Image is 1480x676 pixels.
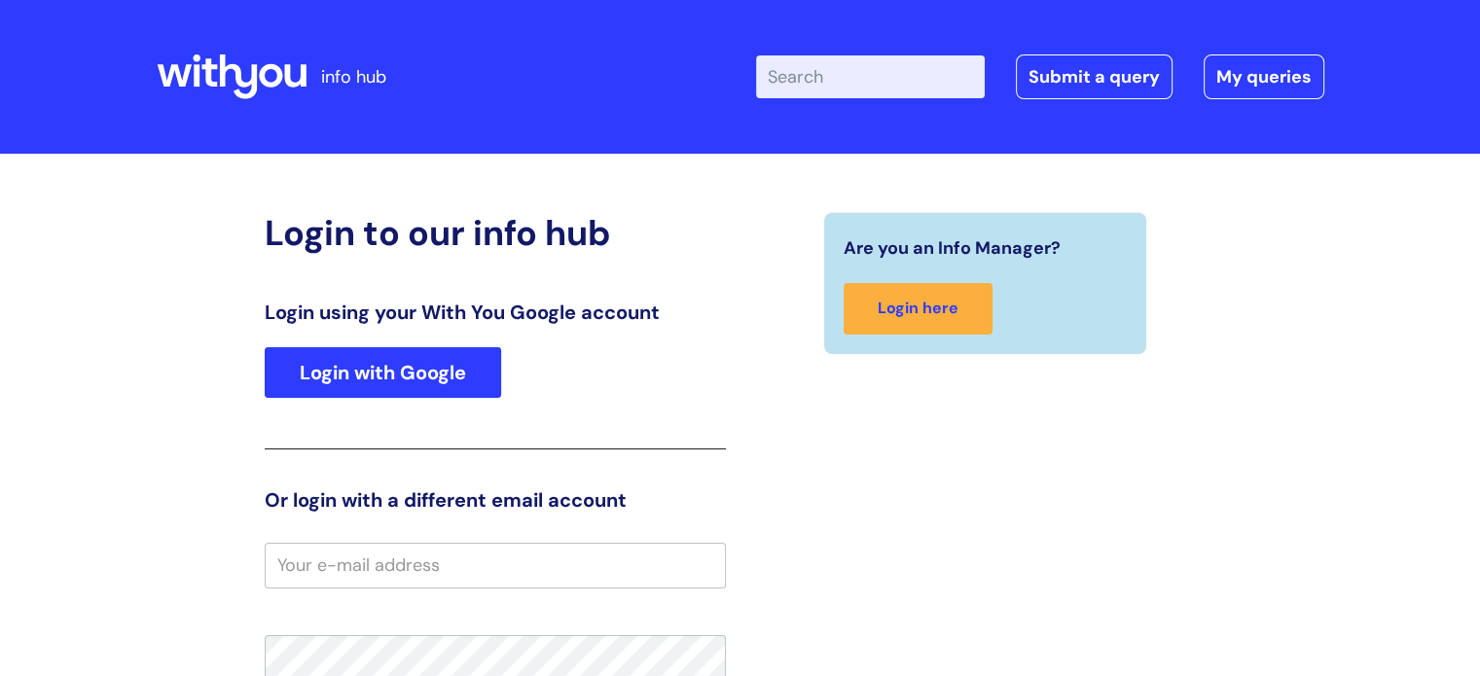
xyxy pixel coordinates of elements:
[265,488,726,512] h3: Or login with a different email account
[265,347,501,398] a: Login with Google
[265,212,726,254] h2: Login to our info hub
[844,232,1061,264] span: Are you an Info Manager?
[1016,54,1173,99] a: Submit a query
[1204,54,1324,99] a: My queries
[265,543,726,587] input: Your e-mail address
[844,283,993,335] a: Login here
[265,301,726,324] h3: Login using your With You Google account
[756,55,985,98] input: Search
[321,61,386,92] p: info hub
